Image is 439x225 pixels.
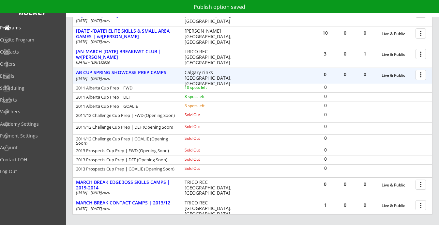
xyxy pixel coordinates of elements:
[316,148,335,152] div: 0
[185,137,227,140] div: Sold Out
[76,125,176,129] div: 2011/12 Challenge Cup Prep | DEF (Opening Soon)
[316,124,335,129] div: 0
[76,86,176,90] div: 2011 Alberta Cup Prep | FWD
[185,49,236,65] div: TRICO REC [GEOGRAPHIC_DATA], [GEOGRAPHIC_DATA]
[185,200,236,217] div: TRICO REC [GEOGRAPHIC_DATA], [GEOGRAPHIC_DATA]
[185,167,227,170] div: Sold Out
[185,70,236,86] div: Calgary rinks [GEOGRAPHIC_DATA], [GEOGRAPHIC_DATA]
[316,85,335,89] div: 0
[355,72,375,77] div: 0
[416,200,426,210] button: more_vert
[76,158,176,162] div: 2013 Prospects Cup Prep | DEF (Opening Soon)
[335,31,355,35] div: 0
[76,191,176,195] div: [DATE] - [DATE]
[416,28,426,39] button: more_vert
[335,72,355,77] div: 0
[76,104,176,108] div: 2011 Alberta Cup Prep | GOALIE
[76,70,178,75] div: AB CUP SPRING SHOWCASE PREP CAMPS
[185,104,227,108] div: 3 spots left
[355,203,375,207] div: 0
[355,182,375,186] div: 0
[185,125,227,129] div: Sold Out
[102,76,110,81] em: 2026
[185,113,227,117] div: Sold Out
[335,203,355,207] div: 0
[76,167,176,171] div: 2013 Prospects Cup Prep | GOALIE (Opening Soon)
[76,137,176,145] div: 2011/12 Challenge Cup Prep | GOALIE (Opening Soon)
[185,8,236,24] div: Trico Rec [GEOGRAPHIC_DATA], [GEOGRAPHIC_DATA]
[316,136,335,140] div: 0
[316,103,335,108] div: 0
[416,70,426,80] button: more_vert
[185,28,236,45] div: [PERSON_NAME] [GEOGRAPHIC_DATA], [GEOGRAPHIC_DATA]
[315,31,335,35] div: 10
[76,77,176,81] div: [DATE] - [DATE]
[335,52,355,56] div: 0
[382,32,412,36] div: Live & Public
[185,86,227,89] div: 10 spots left
[102,40,110,44] em: 2025
[76,49,178,60] div: JAN-MARCH [DATE] BREAKFAST CLUB | w/[PERSON_NAME]
[76,60,176,64] div: [DATE] - [DATE]
[76,180,178,191] div: MARCH BREAK EDGEBOSS SKILLS CAMPS | 2019-2014
[76,149,176,153] div: 2013 Prospects Cup Prep | FWD (Opening Soon)
[76,19,176,23] div: [DATE] - [DATE]
[102,190,110,195] em: 2026
[416,49,426,59] button: more_vert
[185,95,227,99] div: 8 spots left
[315,203,335,207] div: 1
[76,113,176,118] div: 2011/12 Challenge Cup Prep | FWD (Opening Soon)
[76,95,176,99] div: 2011 Alberta Cup Prep | DEF
[76,207,176,211] div: [DATE] - [DATE]
[416,180,426,190] button: more_vert
[355,52,375,56] div: 1
[76,40,176,44] div: [DATE] - [DATE]
[185,180,236,196] div: TRICO REC [GEOGRAPHIC_DATA], [GEOGRAPHIC_DATA]
[316,94,335,99] div: 0
[76,200,178,206] div: MARCH BREAK CONTACT CAMPS | 2013/12
[335,182,355,186] div: 0
[315,72,335,77] div: 0
[382,183,412,187] div: Live & Public
[382,203,412,208] div: Live & Public
[382,73,412,78] div: Live & Public
[355,31,375,35] div: 0
[76,28,178,40] div: [DATE]-[DATE] ELITE SKILLS & SMALL AREA GAMES | w/[PERSON_NAME]
[315,52,335,56] div: 3
[185,157,227,161] div: Sold Out
[382,52,412,57] div: Live & Public
[315,182,335,186] div: 0
[316,166,335,170] div: 0
[102,19,110,23] em: 2025
[185,148,227,152] div: Sold Out
[102,207,110,211] em: 2026
[316,112,335,117] div: 0
[102,60,110,65] em: 2026
[316,157,335,161] div: 0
